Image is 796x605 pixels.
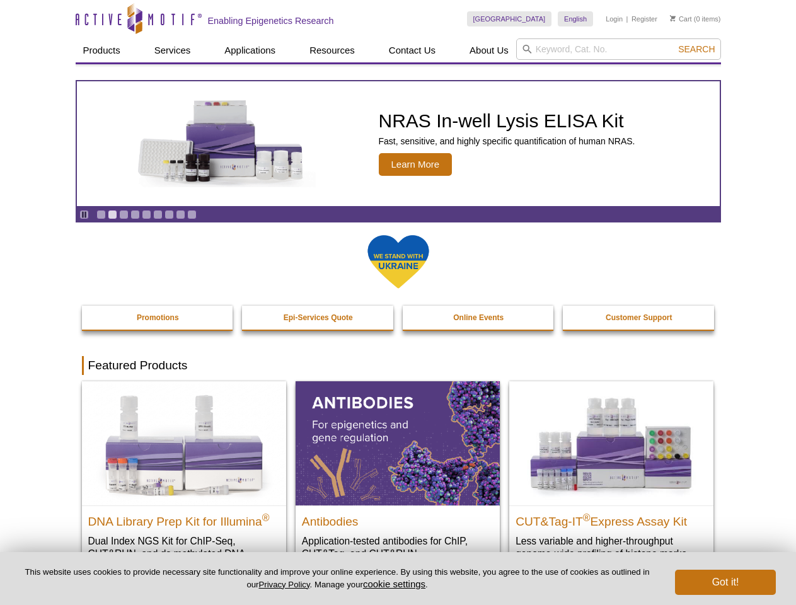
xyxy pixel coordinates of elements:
img: DNA Library Prep Kit for Illumina [82,381,286,505]
a: Login [606,14,623,23]
a: Go to slide 4 [130,210,140,219]
a: CUT&Tag-IT® Express Assay Kit CUT&Tag-IT®Express Assay Kit Less variable and higher-throughput ge... [509,381,713,572]
a: Toggle autoplay [79,210,89,219]
a: [GEOGRAPHIC_DATA] [467,11,552,26]
a: Privacy Policy [258,580,309,589]
a: English [558,11,593,26]
li: (0 items) [670,11,721,26]
img: NRAS In-well Lysis ELISA Kit [127,100,316,187]
input: Keyword, Cat. No. [516,38,721,60]
strong: Epi-Services Quote [284,313,353,322]
a: DNA Library Prep Kit for Illumina DNA Library Prep Kit for Illumina® Dual Index NGS Kit for ChIP-... [82,381,286,585]
a: Go to slide 3 [119,210,129,219]
a: Go to slide 6 [153,210,163,219]
span: Learn More [379,153,453,176]
a: Go to slide 1 [96,210,106,219]
sup: ® [583,512,591,522]
h2: Antibodies [302,509,493,528]
p: Application-tested antibodies for ChIP, CUT&Tag, and CUT&RUN. [302,534,493,560]
a: Applications [217,38,283,62]
a: Go to slide 8 [176,210,185,219]
a: All Antibodies Antibodies Application-tested antibodies for ChIP, CUT&Tag, and CUT&RUN. [296,381,500,572]
a: Services [147,38,199,62]
p: Fast, sensitive, and highly specific quantification of human NRAS. [379,135,635,147]
a: About Us [462,38,516,62]
strong: Online Events [453,313,504,322]
p: This website uses cookies to provide necessary site functionality and improve your online experie... [20,567,654,591]
a: Register [632,14,657,23]
a: Products [76,38,128,62]
article: NRAS In-well Lysis ELISA Kit [77,81,720,206]
a: Go to slide 5 [142,210,151,219]
a: Customer Support [563,306,715,330]
h2: NRAS In-well Lysis ELISA Kit [379,112,635,130]
h2: DNA Library Prep Kit for Illumina [88,509,280,528]
img: All Antibodies [296,381,500,505]
img: Your Cart [670,15,676,21]
h2: CUT&Tag-IT Express Assay Kit [516,509,707,528]
a: Promotions [82,306,234,330]
strong: Promotions [137,313,179,322]
li: | [626,11,628,26]
a: Online Events [403,306,555,330]
span: Search [678,44,715,54]
strong: Customer Support [606,313,672,322]
sup: ® [262,512,270,522]
p: Dual Index NGS Kit for ChIP-Seq, CUT&RUN, and ds methylated DNA assays. [88,534,280,573]
h2: Enabling Epigenetics Research [208,15,334,26]
a: Epi-Services Quote [242,306,395,330]
button: Got it! [675,570,776,595]
a: Go to slide 7 [164,210,174,219]
button: cookie settings [363,579,425,589]
p: Less variable and higher-throughput genome-wide profiling of histone marks​. [516,534,707,560]
a: Go to slide 2 [108,210,117,219]
a: NRAS In-well Lysis ELISA Kit NRAS In-well Lysis ELISA Kit Fast, sensitive, and highly specific qu... [77,81,720,206]
img: We Stand With Ukraine [367,234,430,290]
a: Contact Us [381,38,443,62]
a: Resources [302,38,362,62]
a: Cart [670,14,692,23]
button: Search [674,43,718,55]
img: CUT&Tag-IT® Express Assay Kit [509,381,713,505]
h2: Featured Products [82,356,715,375]
a: Go to slide 9 [187,210,197,219]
